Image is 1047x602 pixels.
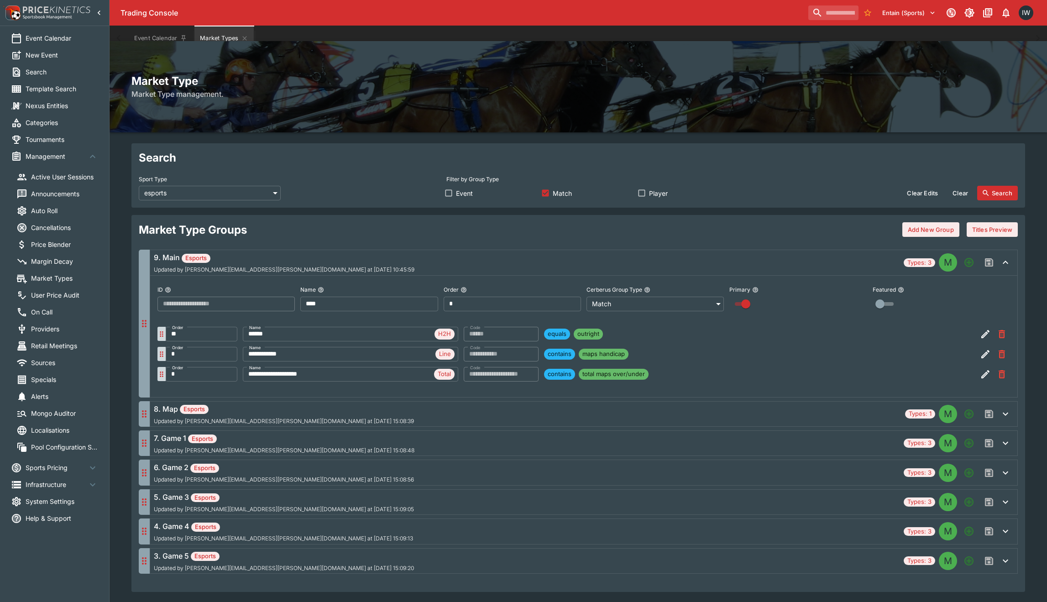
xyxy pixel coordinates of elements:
[318,287,324,293] button: Name
[904,468,935,477] span: Types: 3
[435,350,455,359] span: Line
[898,287,904,293] button: Featured
[939,552,957,570] div: MATCH
[188,434,217,444] span: Esports
[808,5,859,20] input: search
[961,435,977,451] button: Add a new Market type to the group
[190,464,219,473] span: Esports
[131,89,1025,99] h6: Market Type management.
[26,67,98,77] span: Search
[961,465,977,481] button: Add a new Market type to the group
[446,175,499,183] p: Filter by Group Type
[434,370,455,379] span: Total
[961,406,977,422] button: Add a new Market type to the group
[979,5,996,21] button: Documentation
[961,553,977,569] button: Add a new Market type to the group
[905,409,935,419] span: Types: 1
[26,33,98,43] span: Event Calendar
[154,418,414,424] span: Updated by [PERSON_NAME][EMAIL_ADDRESS][PERSON_NAME][DOMAIN_NAME] at [DATE] 15:08:39
[154,565,414,571] span: Updated by [PERSON_NAME][EMAIL_ADDRESS][PERSON_NAME][DOMAIN_NAME] at [DATE] 15:09:20
[544,330,570,339] span: equals
[994,346,1010,362] button: Remove Market Code from the group
[23,6,90,13] img: PriceKinetics
[154,252,414,263] h6: 9. Main
[574,330,603,339] span: outright
[31,392,98,401] span: Alerts
[26,50,98,60] span: New Event
[729,286,750,293] p: Primary
[901,186,943,200] button: Clear Edits
[902,222,959,237] button: Add New Group
[31,324,98,334] span: Providers
[191,552,220,561] span: Esports
[939,405,957,423] div: MATCH
[939,434,957,452] div: MATCH
[435,330,455,339] span: H2H
[131,74,1025,88] h2: Market Type
[26,101,98,110] span: Nexus Entities
[26,152,87,161] span: Management
[154,447,414,454] span: Updated by [PERSON_NAME][EMAIL_ADDRESS][PERSON_NAME][DOMAIN_NAME] at [DATE] 15:08:48
[961,5,978,21] button: Toggle light/dark mode
[154,492,414,503] h6: 5. Game 3
[26,135,98,144] span: Tournaments
[157,286,163,293] p: ID
[877,5,941,20] button: Select Tenant
[172,343,183,353] label: Order
[586,286,642,293] p: Cerberus Group Type
[961,494,977,510] button: Add a new Market type to the group
[31,358,98,367] span: Sources
[649,188,668,198] span: Player
[981,523,997,539] span: Save changes to the Market Type group
[994,366,1010,382] button: Remove Market Code from the group
[26,480,87,489] span: Infrastructure
[139,186,281,200] div: esports
[191,523,220,532] span: Esports
[139,151,1018,165] h2: Search
[3,4,21,22] img: PriceKinetics Logo
[644,287,650,293] button: Cerberus Group Type
[994,326,1010,342] button: Remove Market Code from the group
[300,286,316,293] p: Name
[961,254,977,271] button: Add a new Market type to the group
[249,323,261,333] label: Name
[31,375,98,384] span: Specials
[31,341,98,351] span: Retail Meetings
[139,223,247,237] h2: Market Type Groups
[461,287,467,293] button: Order
[904,439,935,448] span: Types: 3
[939,253,957,272] div: MATCH
[456,188,473,198] span: Event
[939,464,957,482] div: MATCH
[23,15,72,19] img: Sportsbook Management
[154,433,414,444] h6: 7. Game 1
[981,435,997,451] span: Save changes to the Market Type group
[26,513,98,523] span: Help & Support
[154,550,414,561] h6: 3. Game 5
[120,8,805,18] div: Trading Console
[154,462,414,473] h6: 6. Game 2
[31,257,98,266] span: Margin Decay
[873,286,896,293] p: Featured
[31,240,98,249] span: Price Blender
[26,84,98,94] span: Template Search
[998,5,1014,21] button: Notifications
[172,323,183,333] label: Order
[981,465,997,481] span: Save changes to the Market Type group
[586,297,724,311] div: Match
[544,350,575,359] span: contains
[154,476,414,483] span: Updated by [PERSON_NAME][EMAIL_ADDRESS][PERSON_NAME][DOMAIN_NAME] at [DATE] 15:08:56
[249,363,261,373] label: Name
[981,553,997,569] span: Save changes to the Market Type group
[31,273,98,283] span: Market Types
[977,186,1018,200] button: Search
[939,493,957,511] div: MATCH
[752,287,759,293] button: Primary
[470,323,481,333] label: Code
[31,189,98,199] span: Announcements
[249,343,261,353] label: Name
[860,5,875,20] button: No Bookmarks
[981,254,997,271] span: Save changes to the Market Type group
[26,118,98,127] span: Categories
[139,175,167,183] p: Sport Type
